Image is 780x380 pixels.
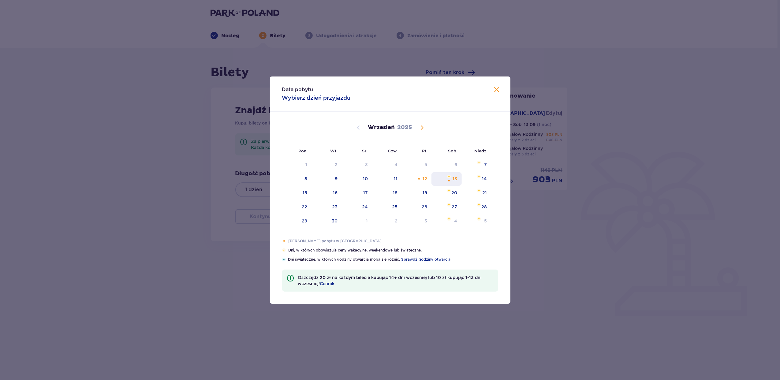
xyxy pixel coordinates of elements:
td: Choose niedziela, 7 września 2025 as your check-in date. It’s available. [462,158,491,172]
div: 4 [454,218,457,224]
div: 23 [332,204,338,210]
td: Choose wtorek, 23 września 2025 as your check-in date. It’s available. [312,200,342,214]
td: Not available. sobota, 6 września 2025 [431,158,462,172]
div: 20 [452,190,457,196]
td: Choose środa, 10 września 2025 as your check-in date. It’s available. [342,172,372,186]
td: Choose niedziela, 14 września 2025 as your check-in date. It’s available. [462,172,491,186]
td: Choose piątek, 26 września 2025 as your check-in date. It’s available. [402,200,431,214]
p: Data pobytu [282,86,313,93]
p: [PERSON_NAME] pobytu w [GEOGRAPHIC_DATA] [288,238,498,244]
td: Choose środa, 24 września 2025 as your check-in date. It’s available. [342,200,372,214]
small: Wt. [330,148,338,153]
div: 5 [424,162,427,168]
div: 1 [366,218,368,224]
p: Wrzesień [368,124,395,131]
td: Choose środa, 17 września 2025 as your check-in date. It’s available. [342,186,372,200]
td: Choose poniedziałek, 15 września 2025 as your check-in date. It’s available. [282,186,312,200]
div: 22 [302,204,307,210]
td: Choose wtorek, 9 września 2025 as your check-in date. It’s available. [312,172,342,186]
td: Not available. środa, 3 września 2025 [342,158,372,172]
div: 25 [392,204,397,210]
td: Choose piątek, 19 września 2025 as your check-in date. It’s available. [402,186,431,200]
div: 15 [303,190,307,196]
td: Choose poniedziałek, 8 września 2025 as your check-in date. It’s available. [282,172,312,186]
td: Choose niedziela, 28 września 2025 as your check-in date. It’s available. [462,200,491,214]
small: Pt. [422,148,428,153]
td: Not available. wtorek, 2 września 2025 [312,158,342,172]
div: 11 [394,176,397,182]
td: Choose czwartek, 25 września 2025 as your check-in date. It’s available. [372,200,402,214]
small: Pon. [299,148,308,153]
td: Not available. poniedziałek, 1 września 2025 [282,158,312,172]
p: 2025 [397,124,412,131]
div: 19 [423,190,427,196]
div: 24 [362,204,368,210]
small: Niedz. [475,148,488,153]
div: 18 [393,190,397,196]
small: Śr. [362,148,368,153]
td: Choose niedziela, 21 września 2025 as your check-in date. It’s available. [462,186,491,200]
td: Choose czwartek, 2 października 2025 as your check-in date. It’s available. [372,214,402,228]
td: Choose sobota, 27 września 2025 as your check-in date. It’s available. [431,200,462,214]
div: 3 [365,162,368,168]
td: Choose poniedziałek, 22 września 2025 as your check-in date. It’s available. [282,200,312,214]
td: Choose sobota, 20 września 2025 as your check-in date. It’s available. [431,186,462,200]
td: Choose piątek, 12 września 2025 as your check-in date. It’s available. [402,172,431,186]
div: 2 [335,162,338,168]
small: Czw. [388,148,398,153]
small: Sob. [448,148,458,153]
td: Choose środa, 1 października 2025 as your check-in date. It’s available. [342,214,372,228]
td: Not available. piątek, 5 września 2025 [402,158,431,172]
div: 27 [452,204,457,210]
div: 6 [455,162,457,168]
td: Choose sobota, 13 września 2025 as your check-in date. It’s available. [431,172,462,186]
td: Choose sobota, 4 października 2025 as your check-in date. It’s available. [431,214,462,228]
td: Choose czwartek, 18 września 2025 as your check-in date. It’s available. [372,186,402,200]
div: 26 [422,204,427,210]
div: 1 [305,162,307,168]
td: Not available. czwartek, 4 września 2025 [372,158,402,172]
td: Choose niedziela, 5 października 2025 as your check-in date. It’s available. [462,214,491,228]
div: 4 [394,162,397,168]
td: Choose wtorek, 16 września 2025 as your check-in date. It’s available. [312,186,342,200]
td: Choose poniedziałek, 29 września 2025 as your check-in date. It’s available. [282,214,312,228]
td: Choose wtorek, 30 września 2025 as your check-in date. It’s available. [312,214,342,228]
td: Choose piątek, 3 października 2025 as your check-in date. It’s available. [402,214,431,228]
td: Choose czwartek, 11 września 2025 as your check-in date. It’s available. [372,172,402,186]
div: 30 [332,218,338,224]
div: 16 [333,190,338,196]
p: Wybierz dzień przyjazdu [282,94,351,102]
div: 12 [423,176,427,182]
div: 17 [363,190,368,196]
div: 8 [304,176,307,182]
div: 29 [302,218,307,224]
div: 10 [363,176,368,182]
div: Calendar [270,112,510,238]
div: 3 [424,218,427,224]
div: 9 [335,176,338,182]
div: 2 [395,218,397,224]
div: 13 [453,176,457,182]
